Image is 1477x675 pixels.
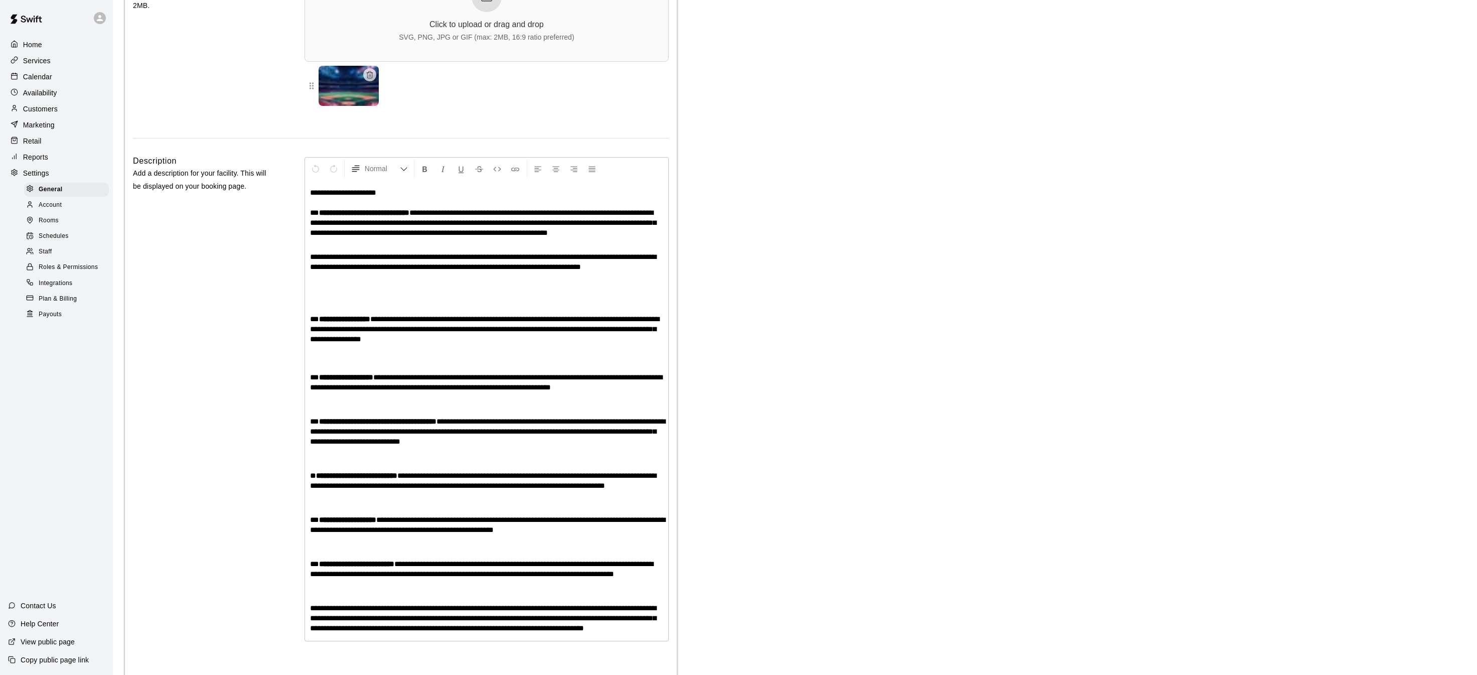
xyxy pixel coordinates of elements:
[307,160,324,178] button: Undo
[416,160,433,178] button: Format Bold
[24,197,113,213] a: Account
[489,160,506,178] button: Insert Code
[39,216,59,226] span: Rooms
[21,601,56,611] p: Contact Us
[8,117,105,132] a: Marketing
[8,69,105,84] a: Calendar
[23,88,57,98] p: Availability
[507,160,524,178] button: Insert Link
[133,155,177,168] h6: Description
[23,72,52,82] p: Calendar
[21,619,59,629] p: Help Center
[39,200,62,210] span: Account
[434,160,452,178] button: Format Italics
[8,101,105,116] a: Customers
[583,160,601,178] button: Justify Align
[23,56,51,66] p: Services
[23,136,42,146] p: Retail
[39,262,98,273] span: Roles & Permissions
[547,160,564,178] button: Center Align
[39,294,77,304] span: Plan & Billing
[8,37,105,52] a: Home
[429,20,544,29] div: Click to upload or drag and drop
[23,104,58,114] p: Customers
[347,160,412,178] button: Formatting Options
[23,168,49,178] p: Settings
[471,160,488,178] button: Format Strikethrough
[24,292,109,306] div: Plan & Billing
[24,229,109,243] div: Schedules
[23,152,48,162] p: Reports
[8,85,105,100] a: Availability
[39,185,63,195] span: General
[24,245,109,259] div: Staff
[21,637,75,647] p: View public page
[24,244,113,260] a: Staff
[39,310,62,320] span: Payouts
[24,182,113,197] a: General
[8,53,105,68] a: Services
[399,33,574,41] div: SVG, PNG, JPG or GIF (max: 2MB, 16:9 ratio preferred)
[21,655,89,665] p: Copy public page link
[24,198,109,212] div: Account
[24,213,113,229] a: Rooms
[24,307,113,322] a: Payouts
[529,160,546,178] button: Left Align
[453,160,470,178] button: Format Underline
[565,160,582,178] button: Right Align
[24,260,109,275] div: Roles & Permissions
[39,279,73,289] span: Integrations
[319,66,379,106] img: Banner 1
[133,167,272,192] p: Add a description for your facility. This will be displayed on your booking page.
[24,291,113,307] a: Plan & Billing
[23,120,55,130] p: Marketing
[24,276,113,291] a: Integrations
[8,166,105,181] a: Settings
[39,247,52,257] span: Staff
[24,229,113,244] a: Schedules
[8,150,105,165] a: Reports
[24,260,113,276] a: Roles & Permissions
[24,183,109,197] div: General
[365,164,400,174] span: Normal
[39,231,69,241] span: Schedules
[23,40,42,50] p: Home
[24,214,109,228] div: Rooms
[24,308,109,322] div: Payouts
[325,160,342,178] button: Redo
[8,133,105,149] a: Retail
[24,277,109,291] div: Integrations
